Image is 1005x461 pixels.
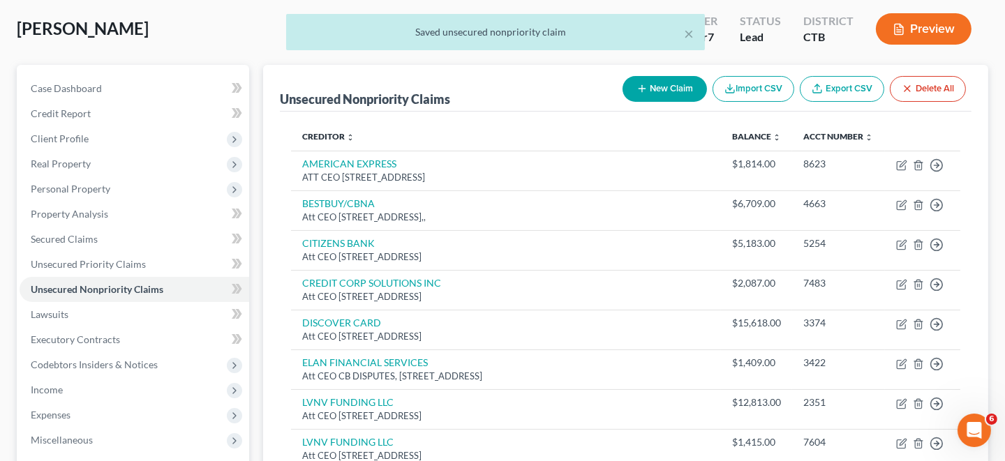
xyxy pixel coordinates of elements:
[31,384,63,395] span: Income
[302,158,396,169] a: AMERICAN EXPRESS
[31,82,102,94] span: Case Dashboard
[31,133,89,144] span: Client Profile
[876,13,971,45] button: Preview
[302,290,710,303] div: Att CEO [STREET_ADDRESS]
[31,333,120,345] span: Executory Contracts
[31,308,68,320] span: Lawsuits
[773,133,781,142] i: unfold_more
[31,434,93,446] span: Miscellaneous
[31,183,110,195] span: Personal Property
[803,197,873,211] div: 4663
[803,435,873,449] div: 7604
[20,302,249,327] a: Lawsuits
[302,330,710,343] div: Att CEO [STREET_ADDRESS]
[31,358,158,370] span: Codebtors Insiders & Notices
[302,436,394,448] a: LVNV FUNDING LLC
[803,157,873,171] div: 8623
[31,258,146,270] span: Unsecured Priority Claims
[302,211,710,224] div: Att CEO [STREET_ADDRESS],,
[800,76,884,102] a: Export CSV
[732,395,781,409] div: $12,813.00
[803,236,873,250] div: 5254
[803,356,873,370] div: 3422
[713,76,794,102] button: Import CSV
[31,107,91,119] span: Credit Report
[803,276,873,290] div: 7483
[803,13,854,29] div: District
[732,356,781,370] div: $1,409.00
[958,414,991,447] iframe: Intercom live chat
[732,157,781,171] div: $1,814.00
[986,414,997,425] span: 6
[31,409,70,421] span: Expenses
[302,396,394,408] a: LVNV FUNDING LLC
[302,370,710,383] div: Att CEO CB DISPUTES, [STREET_ADDRESS]
[346,133,355,142] i: unfold_more
[623,76,707,102] button: New Claim
[740,13,781,29] div: Status
[20,327,249,352] a: Executory Contracts
[732,276,781,290] div: $2,087.00
[302,277,441,289] a: CREDIT CORP SOLUTIONS INC
[20,252,249,277] a: Unsecured Priority Claims
[20,202,249,227] a: Property Analysis
[732,316,781,330] div: $15,618.00
[20,76,249,101] a: Case Dashboard
[890,76,966,102] button: Delete All
[20,227,249,252] a: Secured Claims
[31,208,108,220] span: Property Analysis
[865,133,873,142] i: unfold_more
[803,316,873,330] div: 3374
[732,131,781,142] a: Balance unfold_more
[280,91,450,107] div: Unsecured Nonpriority Claims
[302,409,710,423] div: Att CEO [STREET_ADDRESS]
[302,197,375,209] a: BESTBUY/CBNA
[302,131,355,142] a: Creditor unfold_more
[667,13,717,29] div: Chapter
[302,237,375,249] a: CITIZENS BANK
[732,435,781,449] div: $1,415.00
[302,171,710,184] div: ATT CEO [STREET_ADDRESS]
[20,277,249,302] a: Unsecured Nonpriority Claims
[302,356,428,368] a: ELAN FINANCIAL SERVICES
[302,317,381,328] a: DISCOVER CARD
[31,158,91,169] span: Real Property
[803,395,873,409] div: 2351
[31,283,163,295] span: Unsecured Nonpriority Claims
[732,236,781,250] div: $5,183.00
[20,101,249,126] a: Credit Report
[803,131,873,142] a: Acct Number unfold_more
[732,197,781,211] div: $6,709.00
[297,25,694,39] div: Saved unsecured nonpriority claim
[31,233,98,245] span: Secured Claims
[302,250,710,264] div: Att CEO [STREET_ADDRESS]
[684,25,694,42] button: ×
